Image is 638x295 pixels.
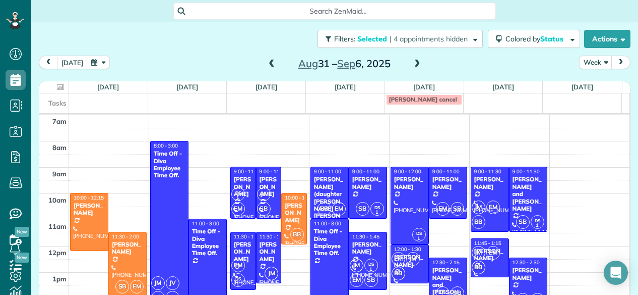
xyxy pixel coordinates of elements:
[474,240,501,247] span: 11:45 - 1:15
[151,276,165,290] span: JM
[394,168,421,175] span: 9:00 - 12:00
[314,220,341,227] span: 11:00 - 3:00
[257,187,271,201] span: JV
[371,208,384,217] small: 1
[192,228,224,257] div: Time Off - Diva Employee Time Off.
[440,289,445,294] span: DS
[356,202,369,216] span: SB
[350,259,363,272] span: JM
[492,83,514,91] a: [DATE]
[451,202,464,216] span: SB
[232,279,244,289] small: 1
[571,83,593,91] a: [DATE]
[285,194,315,201] span: 10:00 - 12:00
[432,259,460,266] span: 12:30 - 2:15
[472,215,485,229] span: BB
[312,30,483,48] a: Filters: Selected | 4 appointments hidden
[432,168,460,175] span: 9:00 - 11:00
[531,221,544,230] small: 1
[584,30,630,48] button: Actions
[231,259,245,272] span: EM
[540,34,565,43] span: Status
[390,34,468,43] span: | 4 appointments hidden
[235,190,241,195] span: DS
[416,230,422,236] span: DS
[231,202,245,216] span: EM
[290,228,304,241] span: BB
[352,233,379,240] span: 11:30 - 1:45
[365,265,377,274] small: 1
[350,273,363,287] span: EM
[335,83,356,91] a: [DATE]
[513,259,540,266] span: 12:30 - 2:30
[256,83,277,91] a: [DATE]
[436,202,450,216] span: EM
[52,170,67,178] span: 9am
[260,233,287,240] span: 11:30 - 1:30
[281,58,407,69] h2: 31 – 6, 2025
[317,30,483,48] button: Filters: Selected | 4 appointments hidden
[48,222,67,230] span: 11am
[73,202,105,217] div: [PERSON_NAME]
[232,193,244,203] small: 1
[130,280,144,293] span: EM
[74,194,104,201] span: 10:00 - 12:15
[48,249,67,257] span: 12pm
[52,143,67,152] span: 8am
[394,246,421,253] span: 12:00 - 1:30
[512,176,544,212] div: [PERSON_NAME] and [PERSON_NAME]
[39,56,58,69] button: prev
[472,201,485,214] span: JM
[265,267,278,280] span: JM
[512,267,544,281] div: [PERSON_NAME]
[154,142,178,149] span: 8:00 - 3:00
[474,168,501,175] span: 9:00 - 11:30
[234,233,261,240] span: 11:30 - 1:45
[394,176,426,190] div: [PERSON_NAME]
[112,233,139,240] span: 11:30 - 2:00
[166,276,179,290] span: JV
[52,275,67,283] span: 1pm
[284,202,304,224] div: [PERSON_NAME]
[97,83,119,91] a: [DATE]
[260,168,287,175] span: 9:00 - 11:00
[392,267,405,280] span: BB
[368,261,374,267] span: DS
[392,252,405,266] span: EM
[317,202,331,216] span: BB
[192,220,219,227] span: 11:00 - 3:00
[52,117,67,125] span: 7am
[535,218,540,223] span: DS
[472,246,485,260] span: JM
[389,95,478,103] span: [PERSON_NAME] cancel [DATE]
[364,273,378,287] span: SB
[611,56,630,69] button: next
[513,168,540,175] span: 9:00 - 11:30
[111,241,144,256] div: [PERSON_NAME]
[472,261,485,274] span: BB
[352,176,384,190] div: [PERSON_NAME]
[153,150,185,179] div: Time Off - Diva Employee Time Off.
[115,280,129,293] span: SB
[337,57,355,70] span: Sep
[413,234,425,243] small: 1
[357,34,388,43] span: Selected
[374,205,380,210] span: DS
[235,276,241,281] span: DS
[313,176,346,241] div: [PERSON_NAME] (daughter [PERSON_NAME] [PERSON_NAME]) [PERSON_NAME]
[432,176,464,190] div: [PERSON_NAME]
[334,34,355,43] span: Filters:
[413,83,435,91] a: [DATE]
[486,246,500,260] span: EM
[352,168,379,175] span: 9:00 - 11:00
[604,261,628,285] div: Open Intercom Messenger
[486,201,500,214] span: EM
[313,228,346,257] div: Time Off - Diva Employee Time Off.
[259,176,279,198] div: [PERSON_NAME]
[233,241,253,263] div: [PERSON_NAME]
[352,241,384,256] div: [PERSON_NAME]
[314,168,341,175] span: 9:00 - 11:00
[233,176,253,198] div: [PERSON_NAME]
[176,83,198,91] a: [DATE]
[259,241,279,263] div: [PERSON_NAME]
